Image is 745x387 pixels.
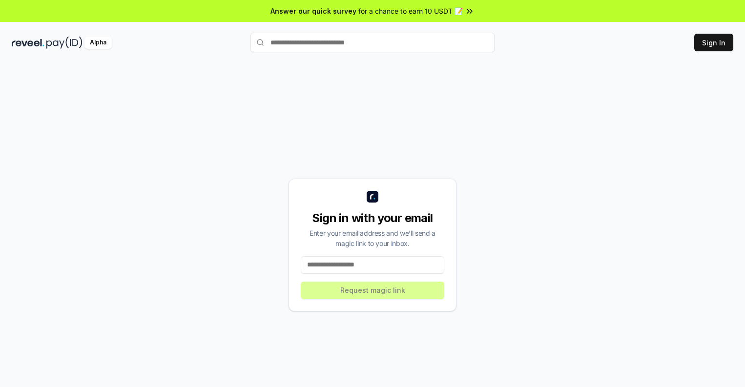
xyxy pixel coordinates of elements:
[694,34,733,51] button: Sign In
[358,6,463,16] span: for a chance to earn 10 USDT 📝
[270,6,356,16] span: Answer our quick survey
[367,191,378,203] img: logo_small
[12,37,44,49] img: reveel_dark
[84,37,112,49] div: Alpha
[301,228,444,248] div: Enter your email address and we’ll send a magic link to your inbox.
[301,210,444,226] div: Sign in with your email
[46,37,83,49] img: pay_id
